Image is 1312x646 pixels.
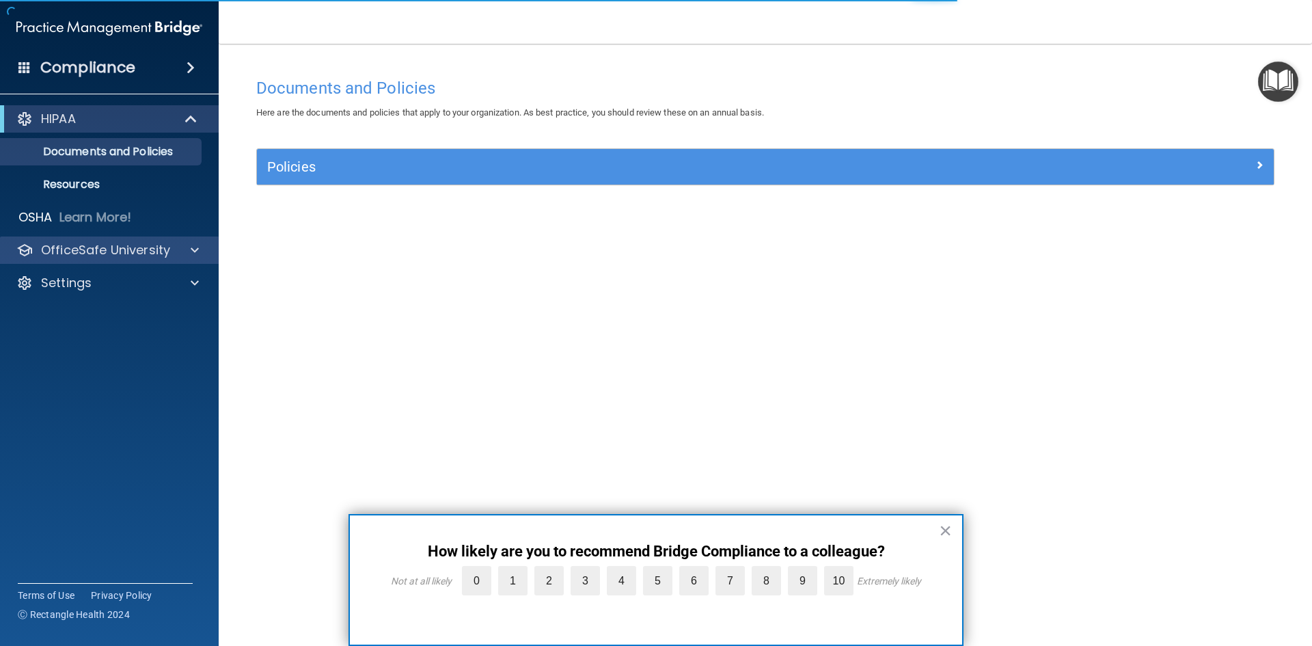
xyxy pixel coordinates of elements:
label: 2 [534,566,564,595]
h4: Documents and Policies [256,79,1274,97]
label: 6 [679,566,709,595]
span: Ⓒ Rectangle Health 2024 [18,608,130,621]
span: Here are the documents and policies that apply to your organization. As best practice, you should... [256,107,764,118]
label: 8 [752,566,781,595]
h5: Policies [267,159,1009,174]
p: Documents and Policies [9,145,195,159]
label: 7 [715,566,745,595]
label: 3 [571,566,600,595]
label: 5 [643,566,672,595]
label: 1 [498,566,528,595]
h4: Compliance [40,58,135,77]
p: How likely are you to recommend Bridge Compliance to a colleague? [377,543,935,561]
p: HIPAA [41,111,76,127]
p: Learn More! [59,209,132,226]
p: OSHA [18,209,53,226]
label: 10 [824,566,853,595]
div: Not at all likely [391,576,452,587]
img: PMB logo [16,14,202,42]
a: Privacy Policy [91,589,152,602]
div: Extremely likely [857,576,921,587]
label: 9 [788,566,817,595]
button: Close [939,520,952,541]
a: Terms of Use [18,589,74,602]
button: Open Resource Center [1258,62,1298,102]
p: Settings [41,275,92,291]
p: Resources [9,178,195,191]
p: OfficeSafe University [41,242,170,258]
label: 4 [607,566,636,595]
label: 0 [462,566,491,595]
